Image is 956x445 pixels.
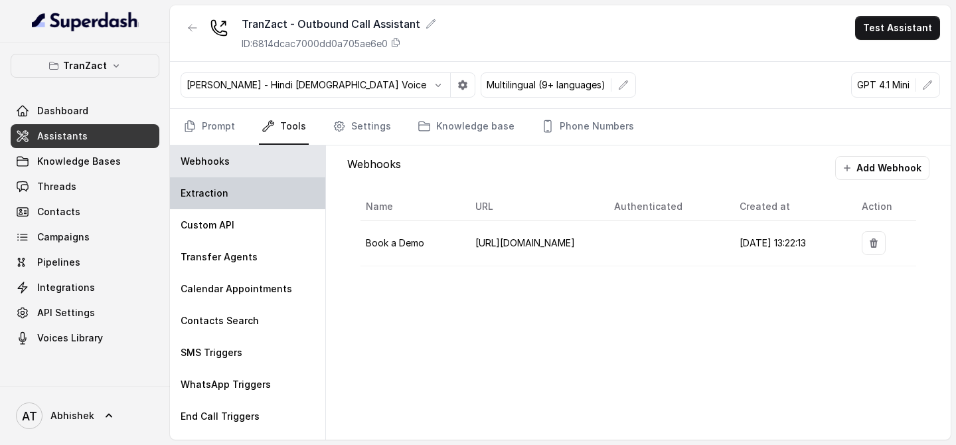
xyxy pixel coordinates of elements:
[181,109,238,145] a: Prompt
[32,11,139,32] img: light.svg
[259,109,309,145] a: Tools
[181,282,292,296] p: Calendar Appointments
[37,306,95,319] span: API Settings
[50,409,94,422] span: Abhishek
[487,78,605,92] p: Multilingual (9+ languages)
[366,237,424,248] span: Book a Demo
[11,200,159,224] a: Contacts
[37,180,76,193] span: Threads
[181,250,258,264] p: Transfer Agents
[181,155,230,168] p: Webhooks
[37,331,103,345] span: Voices Library
[475,237,575,248] span: [URL][DOMAIN_NAME]
[835,156,929,180] button: Add Webhook
[181,109,940,145] nav: Tabs
[360,193,464,221] th: Name
[37,155,121,168] span: Knowledge Bases
[465,193,604,221] th: URL
[11,276,159,300] a: Integrations
[37,130,88,143] span: Assistants
[11,54,159,78] button: TranZact
[37,281,95,294] span: Integrations
[37,104,88,118] span: Dashboard
[11,149,159,173] a: Knowledge Bases
[11,175,159,199] a: Threads
[37,256,80,269] span: Pipelines
[11,99,159,123] a: Dashboard
[37,230,90,244] span: Campaigns
[330,109,394,145] a: Settings
[347,156,401,180] p: Webhooks
[181,410,260,423] p: End Call Triggers
[181,187,228,200] p: Extraction
[181,314,259,327] p: Contacts Search
[181,219,234,232] p: Custom API
[603,193,729,221] th: Authenticated
[740,237,806,248] span: [DATE] 13:22:13
[181,378,271,391] p: WhatsApp Triggers
[37,205,80,219] span: Contacts
[11,225,159,249] a: Campaigns
[11,326,159,350] a: Voices Library
[22,409,37,423] text: AT
[855,16,940,40] button: Test Assistant
[242,16,436,32] div: TranZact - Outbound Call Assistant
[181,346,242,359] p: SMS Triggers
[11,124,159,148] a: Assistants
[187,78,426,92] p: [PERSON_NAME] - Hindi [DEMOGRAPHIC_DATA] Voice
[857,78,910,92] p: GPT 4.1 Mini
[11,397,159,434] a: Abhishek
[415,109,517,145] a: Knowledge base
[242,37,388,50] p: ID: 6814dcac7000dd0a705ae6e0
[851,193,916,221] th: Action
[729,193,851,221] th: Created at
[538,109,637,145] a: Phone Numbers
[11,301,159,325] a: API Settings
[63,58,107,74] p: TranZact
[11,250,159,274] a: Pipelines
